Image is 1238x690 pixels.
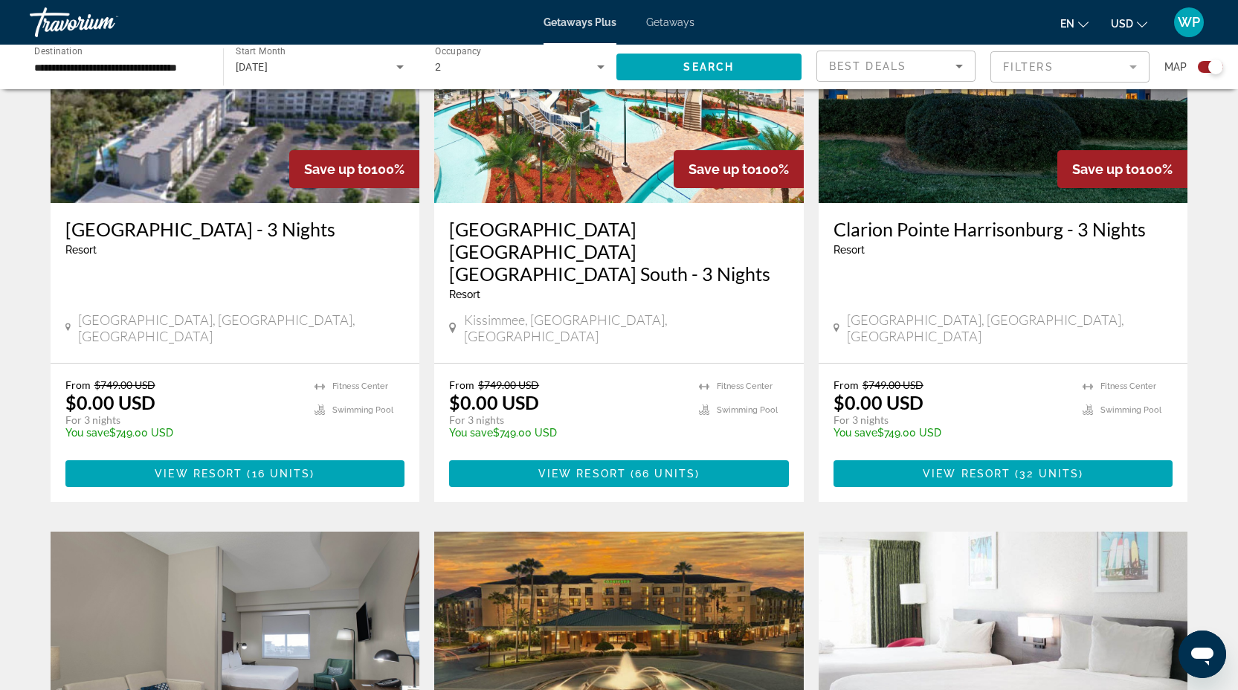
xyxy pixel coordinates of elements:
a: Travorium [30,3,178,42]
mat-select: Sort by [829,57,963,75]
span: Swimming Pool [1100,405,1161,415]
span: Fitness Center [717,381,773,391]
span: Swimming Pool [717,405,778,415]
button: View Resort(16 units) [65,460,405,487]
span: Resort [65,244,97,256]
span: ( ) [242,468,315,480]
span: 16 units [252,468,311,480]
span: Swimming Pool [332,405,393,415]
button: Change currency [1111,13,1147,34]
span: $749.00 USD [863,378,923,391]
p: $0.00 USD [449,391,539,413]
span: en [1060,18,1074,30]
p: $0.00 USD [834,391,923,413]
span: Resort [449,288,480,300]
a: [GEOGRAPHIC_DATA] [GEOGRAPHIC_DATA] [GEOGRAPHIC_DATA] South - 3 Nights [449,218,789,285]
p: For 3 nights [65,413,300,427]
span: You save [65,427,109,439]
span: Search [683,61,734,73]
span: USD [1111,18,1133,30]
span: 2 [435,61,441,73]
span: Best Deals [829,60,906,72]
span: From [834,378,859,391]
span: WP [1178,15,1200,30]
span: Save up to [1072,161,1139,177]
div: 100% [674,150,804,188]
span: Kissimmee, [GEOGRAPHIC_DATA], [GEOGRAPHIC_DATA] [464,312,789,344]
span: Save up to [304,161,371,177]
span: [GEOGRAPHIC_DATA], [GEOGRAPHIC_DATA], [GEOGRAPHIC_DATA] [78,312,404,344]
a: Getaways Plus [544,16,616,28]
span: Map [1164,57,1187,77]
span: $749.00 USD [478,378,539,391]
span: View Resort [155,468,242,480]
p: For 3 nights [449,413,684,427]
span: View Resort [923,468,1010,480]
span: You save [449,427,493,439]
span: Resort [834,244,865,256]
span: Fitness Center [1100,381,1156,391]
span: From [65,378,91,391]
a: [GEOGRAPHIC_DATA] - 3 Nights [65,218,405,240]
span: ( ) [626,468,700,480]
span: Save up to [689,161,755,177]
button: Search [616,54,802,80]
p: $749.00 USD [65,427,300,439]
span: 32 units [1019,468,1079,480]
span: From [449,378,474,391]
span: View Resort [538,468,626,480]
button: Filter [990,51,1150,83]
p: For 3 nights [834,413,1068,427]
span: Start Month [236,46,286,57]
button: View Resort(32 units) [834,460,1173,487]
span: Fitness Center [332,381,388,391]
span: You save [834,427,877,439]
iframe: Button to launch messaging window [1179,631,1226,678]
p: $0.00 USD [65,391,155,413]
button: User Menu [1170,7,1208,38]
p: $749.00 USD [834,427,1068,439]
a: Getaways [646,16,694,28]
span: 66 units [635,468,695,480]
div: 100% [1057,150,1187,188]
span: [GEOGRAPHIC_DATA], [GEOGRAPHIC_DATA], [GEOGRAPHIC_DATA] [847,312,1173,344]
div: 100% [289,150,419,188]
span: $749.00 USD [94,378,155,391]
span: Destination [34,45,83,56]
span: [DATE] [236,61,268,73]
span: ( ) [1010,468,1083,480]
a: Clarion Pointe Harrisonburg - 3 Nights [834,218,1173,240]
button: Change language [1060,13,1089,34]
button: View Resort(66 units) [449,460,789,487]
span: Occupancy [435,46,482,57]
p: $749.00 USD [449,427,684,439]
